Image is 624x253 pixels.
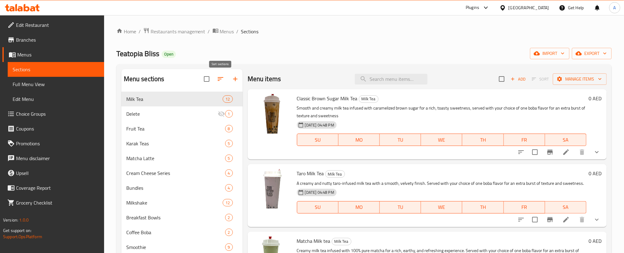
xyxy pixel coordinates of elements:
[3,233,42,241] a: Support.OpsPlatform
[162,52,176,57] span: Open
[218,110,225,118] svg: Inactive section
[121,225,243,240] div: Coffee Boba2
[2,166,104,180] a: Upsell
[225,230,233,235] span: 2
[590,145,604,160] button: show more
[13,66,99,73] span: Sections
[121,210,243,225] div: Breakfast Bowls2
[220,28,234,35] span: Menus
[126,169,225,177] span: Cream Cheese Series
[332,238,351,245] div: Milk Tea
[462,201,504,214] button: TH
[553,73,607,85] button: Manage items
[121,166,243,180] div: Cream Cheese Series4
[116,47,159,60] span: Teatopia Bliss
[200,73,213,85] span: Select all sections
[16,110,99,118] span: Choice Groups
[126,110,218,118] span: Delete
[506,203,543,212] span: FR
[332,238,351,245] span: Milk Tea
[121,195,243,210] div: Milkshake12
[3,216,18,224] span: Version:
[248,74,281,84] h2: Menu items
[126,199,223,206] span: Milkshake
[380,201,421,214] button: TU
[121,106,243,121] div: Delete1
[2,121,104,136] a: Coupons
[382,135,419,144] span: TU
[116,27,612,35] nav: breadcrumb
[2,151,104,166] a: Menu disclaimer
[543,212,557,227] button: Branch-specific-item
[462,134,504,146] button: TH
[139,28,141,35] li: /
[126,243,225,251] div: Smoothie
[225,229,233,236] div: items
[543,145,557,160] button: Branch-specific-item
[2,32,104,47] a: Branches
[124,74,164,84] h2: Menu sections
[225,214,233,221] div: items
[589,94,602,103] h6: 0 AED
[225,244,233,250] span: 9
[16,169,99,177] span: Upsell
[465,203,501,212] span: TH
[562,148,570,156] a: Edit menu item
[19,216,29,224] span: 1.0.0
[225,170,233,176] span: 4
[121,92,243,106] div: Milk Tea12
[126,214,225,221] div: Breakfast Bowls
[359,95,379,103] div: Milk Tea
[253,169,292,209] img: Taro Milk Tea
[508,74,528,84] button: Add
[16,199,99,206] span: Grocery Checklist
[506,135,543,144] span: FR
[2,106,104,121] a: Choice Groups
[225,156,233,161] span: 5
[241,28,259,35] span: Sections
[121,121,243,136] div: Fruit Tea8
[302,189,337,195] span: [DATE] 04:48 PM
[421,134,462,146] button: WE
[504,201,545,214] button: FR
[380,134,421,146] button: TU
[253,94,292,134] img: Classic Brown Sugar Milk Tea
[126,95,223,103] span: Milk Tea
[3,226,31,234] span: Get support on:
[572,48,612,59] button: export
[575,212,590,227] button: delete
[126,229,225,236] span: Coffee Boba
[504,134,545,146] button: FR
[530,48,569,59] button: import
[116,28,136,35] a: Home
[423,203,460,212] span: WE
[593,148,601,156] svg: Show Choices
[16,155,99,162] span: Menu disclaimer
[529,146,541,159] span: Select to update
[2,136,104,151] a: Promotions
[562,216,570,223] a: Edit menu item
[341,135,377,144] span: MO
[297,201,338,214] button: SU
[300,135,336,144] span: SU
[514,212,529,227] button: sort-choices
[8,92,104,106] a: Edit Menu
[126,125,225,132] span: Fruit Tea
[16,125,99,132] span: Coupons
[297,236,330,246] span: Matcha Milk tea
[466,4,479,11] div: Plugins
[13,95,99,103] span: Edit Menu
[228,72,243,86] button: Add section
[225,110,233,118] div: items
[510,76,526,83] span: Add
[577,50,607,57] span: export
[121,136,243,151] div: Karak Teas5
[16,140,99,147] span: Promotions
[225,155,233,162] div: items
[121,151,243,166] div: Matcha Latte5
[508,74,528,84] span: Add item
